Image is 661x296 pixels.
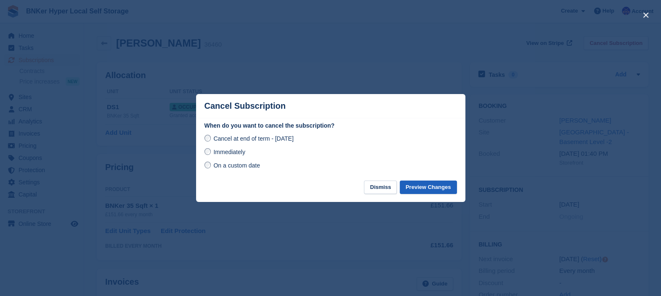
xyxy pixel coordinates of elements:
input: Immediately [204,148,211,155]
button: Preview Changes [400,181,457,194]
input: Cancel at end of term - [DATE] [204,135,211,141]
span: On a custom date [213,162,260,169]
button: Dismiss [364,181,397,194]
input: On a custom date [204,162,211,168]
button: close [639,8,653,22]
span: Cancel at end of term - [DATE] [213,135,293,142]
label: When do you want to cancel the subscription? [204,121,457,130]
p: Cancel Subscription [204,101,286,111]
span: Immediately [213,149,245,155]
